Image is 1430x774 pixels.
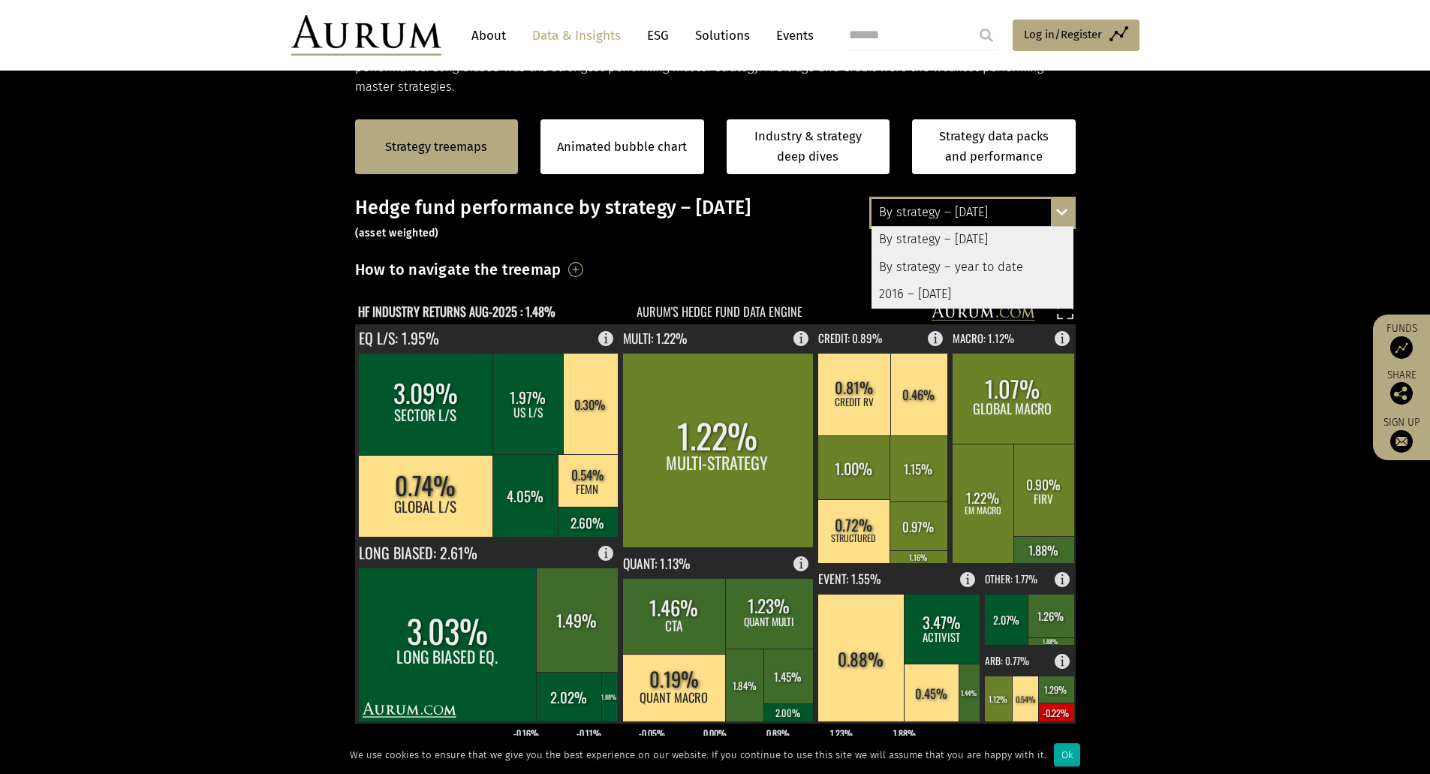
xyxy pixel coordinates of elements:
[872,281,1073,308] div: 2016 – [DATE]
[1380,322,1422,359] a: Funds
[1390,382,1413,405] img: Share this post
[872,254,1073,281] div: By strategy – year to date
[1013,20,1139,51] a: Log in/Register
[557,137,687,157] a: Animated bubble chart
[872,227,1073,254] div: By strategy – [DATE]
[727,119,890,174] a: Industry & strategy deep dives
[291,15,441,56] img: Aurum
[385,137,487,157] a: Strategy treemaps
[640,22,676,50] a: ESG
[464,22,513,50] a: About
[525,22,628,50] a: Data & Insights
[1390,430,1413,453] img: Sign up to our newsletter
[912,119,1076,174] a: Strategy data packs and performance
[1390,336,1413,359] img: Access Funds
[872,199,1073,226] div: By strategy – [DATE]
[355,227,439,239] small: (asset weighted)
[769,22,814,50] a: Events
[1380,370,1422,405] div: Share
[1054,743,1080,766] div: Ok
[971,20,1001,50] input: Submit
[1024,26,1102,44] span: Log in/Register
[355,257,561,282] h3: How to navigate the treemap
[355,197,1076,242] h3: Hedge fund performance by strategy – [DATE]
[1380,416,1422,453] a: Sign up
[688,22,757,50] a: Solutions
